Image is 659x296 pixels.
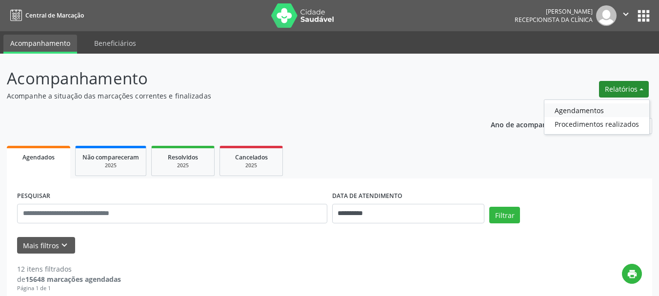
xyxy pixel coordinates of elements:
div: 2025 [227,162,276,169]
button: Mais filtroskeyboard_arrow_down [17,237,75,254]
div: 2025 [82,162,139,169]
i: print [627,269,638,279]
div: de [17,274,121,284]
a: Central de Marcação [7,7,84,23]
p: Acompanhe a situação das marcações correntes e finalizadas [7,91,459,101]
div: 12 itens filtrados [17,264,121,274]
a: Agendamentos [544,103,649,117]
a: Acompanhamento [3,35,77,54]
button: print [622,264,642,284]
div: Página 1 de 1 [17,284,121,293]
button: Filtrar [489,207,520,223]
a: Procedimentos realizados [544,117,649,131]
span: Central de Marcação [25,11,84,20]
strong: 15648 marcações agendadas [25,275,121,284]
span: Resolvidos [168,153,198,161]
a: Beneficiários [87,35,143,52]
button: Relatórios [599,81,649,98]
span: Agendados [22,153,55,161]
div: [PERSON_NAME] [515,7,593,16]
label: DATA DE ATENDIMENTO [332,189,402,204]
div: 2025 [159,162,207,169]
button:  [617,5,635,26]
p: Ano de acompanhamento [491,118,577,130]
label: PESQUISAR [17,189,50,204]
span: Não compareceram [82,153,139,161]
i:  [620,9,631,20]
ul: Relatórios [544,99,650,135]
span: Recepcionista da clínica [515,16,593,24]
span: Cancelados [235,153,268,161]
img: img [596,5,617,26]
p: Acompanhamento [7,66,459,91]
i: keyboard_arrow_down [59,240,70,251]
button: apps [635,7,652,24]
